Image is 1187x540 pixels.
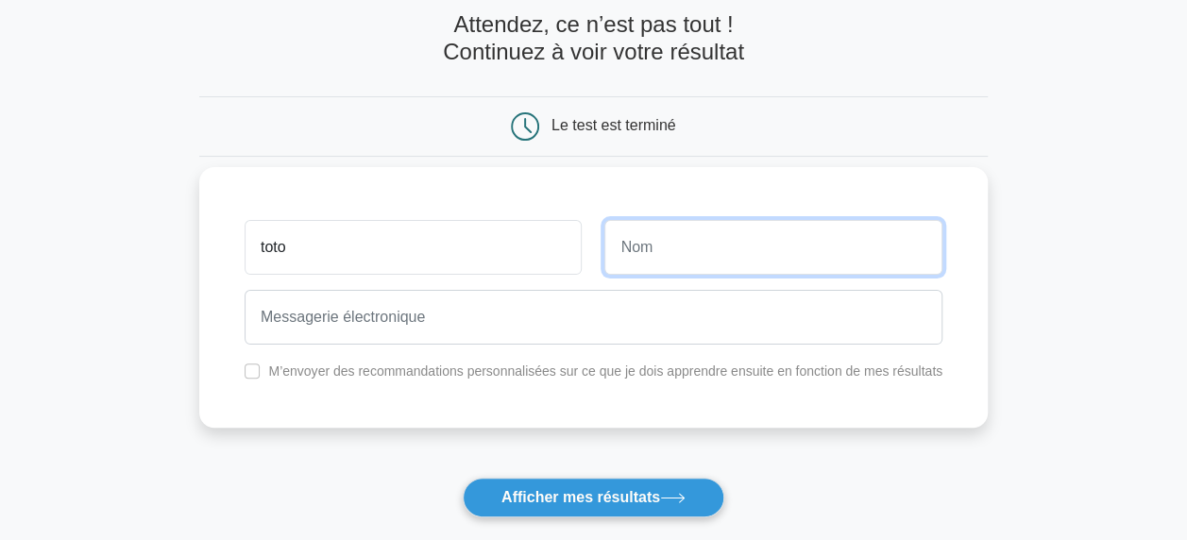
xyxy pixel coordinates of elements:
label: M’envoyer des recommandations personnalisées sur ce que je dois apprendre ensuite en fonction de ... [268,363,942,379]
button: Afficher mes résultats [463,478,724,517]
div: Le test est terminé [551,117,676,133]
input: Messagerie électronique [245,290,942,345]
input: Prénom [245,220,583,275]
h4: Attendez, ce n’est pas tout ! Continuez à voir votre résultat [199,11,988,66]
font: Afficher mes résultats [501,489,660,505]
input: Nom [604,220,942,275]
